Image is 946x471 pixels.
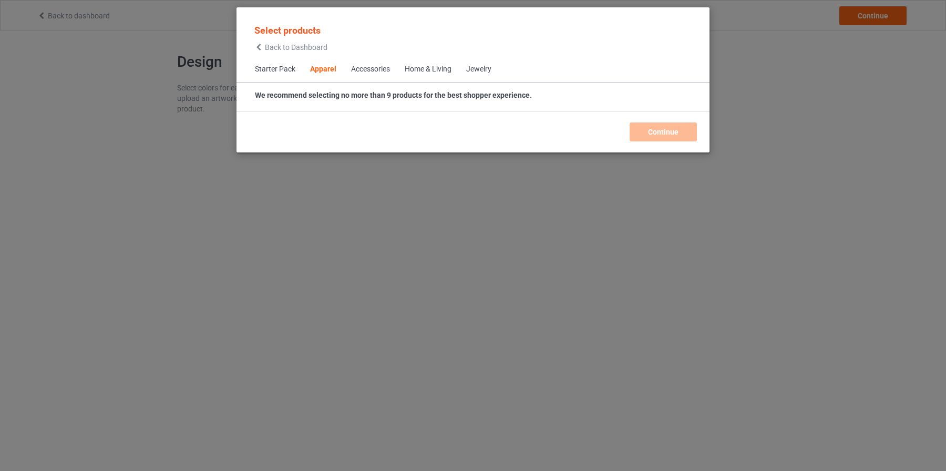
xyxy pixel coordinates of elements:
strong: We recommend selecting no more than 9 products for the best shopper experience. [255,91,532,99]
span: Back to Dashboard [265,43,327,52]
div: Accessories [351,64,390,75]
div: Apparel [310,64,336,75]
span: Starter Pack [248,57,303,82]
div: Jewelry [466,64,491,75]
div: Home & Living [405,64,451,75]
span: Select products [254,25,321,36]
